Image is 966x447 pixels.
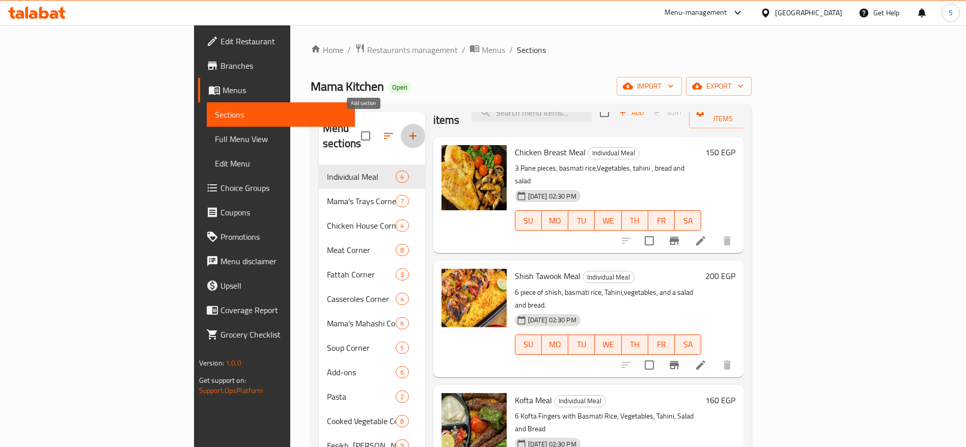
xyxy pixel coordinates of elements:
[319,189,425,213] div: Mama's Trays Corner7
[482,44,505,56] span: Menus
[622,210,648,231] button: TH
[311,75,384,98] span: Mama Kitchen
[615,105,648,121] button: Add
[319,164,425,189] div: Individual Meal4
[675,334,701,355] button: SA
[546,337,564,352] span: MO
[662,353,686,377] button: Branch-specific-item
[594,102,615,123] span: Select section
[220,255,347,267] span: Menu disclaimer
[396,317,408,329] div: items
[327,171,396,183] span: Individual Meal
[639,354,660,376] span: Select to update
[198,249,355,273] a: Menu disclaimer
[554,395,606,407] div: Individual Meal
[199,356,224,370] span: Version:
[220,231,347,243] span: Promotions
[355,43,458,57] a: Restaurants management
[517,44,546,56] span: Sections
[396,342,408,354] div: items
[515,268,581,284] span: Shish Tawook Meal
[396,415,408,427] div: items
[515,334,542,355] button: SU
[695,359,707,371] a: Edit menu item
[441,269,507,334] img: Shish Tawook Meal
[697,100,749,125] span: Manage items
[686,77,752,96] button: export
[396,366,408,378] div: items
[472,104,592,122] input: search
[572,337,591,352] span: TU
[396,270,408,280] span: 3
[327,244,396,256] span: Meat Corner
[675,210,701,231] button: SA
[470,43,505,57] a: Menus
[327,195,396,207] span: Mama's Trays Corner
[198,225,355,249] a: Promotions
[396,390,408,403] div: items
[515,210,542,231] button: SU
[648,210,675,231] button: FR
[396,392,408,402] span: 2
[396,219,408,232] div: items
[327,342,396,354] div: Soup Corner
[396,293,408,305] div: items
[198,322,355,347] a: Grocery Checklist
[388,81,411,94] div: Open
[327,293,396,305] span: Casseroles Corner
[327,317,396,329] span: Mama's Mahashi Corner
[568,210,595,231] button: TU
[220,206,347,218] span: Coupons
[355,125,376,147] span: Select all sections
[319,360,425,384] div: Add-ons6
[599,213,617,228] span: WE
[949,7,953,18] span: S
[524,191,581,201] span: [DATE] 02:30 PM
[207,127,355,151] a: Full Menu View
[595,334,621,355] button: WE
[198,29,355,53] a: Edit Restaurant
[327,268,396,281] span: Fattah Corner
[572,213,591,228] span: TU
[542,334,568,355] button: MO
[515,393,552,408] span: Kofta Meal
[311,43,752,57] nav: breadcrumb
[396,368,408,377] span: 6
[396,197,408,206] span: 7
[376,124,401,148] span: Sort sections
[679,337,697,352] span: SA
[319,262,425,287] div: Fattah Corner3
[207,151,355,176] a: Edit Menu
[396,221,408,231] span: 4
[515,162,702,187] p: 3 Pane pieces, basmati rice,Vegetables, tahini , bread and salad
[652,213,671,228] span: FR
[441,145,507,210] img: Chicken Breast Meal
[715,229,739,253] button: delete
[615,105,648,121] span: Add item
[327,390,396,403] div: Pasta
[198,176,355,200] a: Choice Groups
[509,44,513,56] li: /
[662,229,686,253] button: Branch-specific-item
[515,410,702,435] p: 6 Kofta Fingers with Basmati Rice, Vegetables, Tahini, Salad and Bread
[367,44,458,56] span: Restaurants management
[689,97,757,128] button: Manage items
[319,409,425,433] div: Cooked Vegetable Corner8
[327,366,396,378] span: Add-ons
[396,268,408,281] div: items
[639,230,660,252] span: Select to update
[695,235,707,247] a: Edit menu item
[515,286,702,312] p: 6 piece of shish, basmati rice, Tahini,vegetables, and a salad and bread.
[705,145,735,159] h6: 150 EGP
[396,416,408,426] span: 8
[319,311,425,336] div: Mama's Mahashi Corner6
[396,343,408,353] span: 5
[215,108,347,121] span: Sections
[396,294,408,304] span: 4
[220,35,347,47] span: Edit Restaurant
[319,213,425,238] div: Chicken House Corner4
[198,200,355,225] a: Coupons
